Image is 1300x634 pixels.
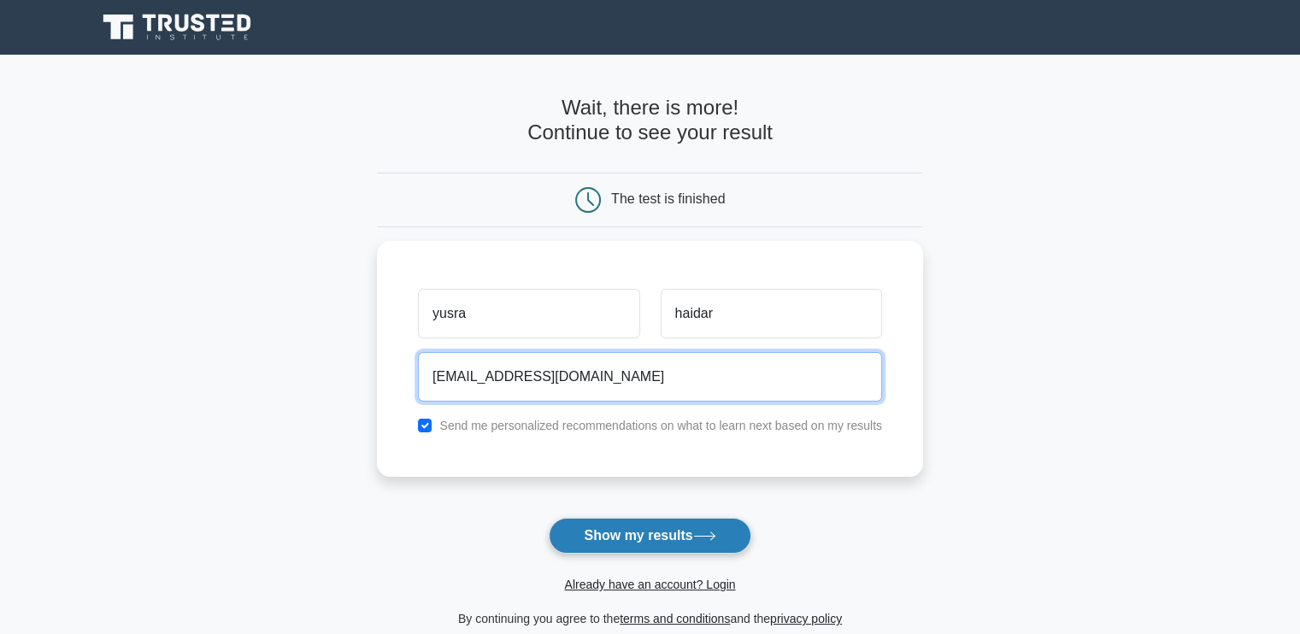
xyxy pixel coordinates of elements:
input: Last name [661,289,882,338]
a: Already have an account? Login [564,578,735,591]
input: Email [418,352,882,402]
a: privacy policy [770,612,842,625]
label: Send me personalized recommendations on what to learn next based on my results [439,419,882,432]
a: terms and conditions [620,612,730,625]
h4: Wait, there is more! Continue to see your result [377,96,923,145]
button: Show my results [549,518,750,554]
div: The test is finished [611,191,725,206]
div: By continuing you agree to the and the [367,608,933,629]
input: First name [418,289,639,338]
